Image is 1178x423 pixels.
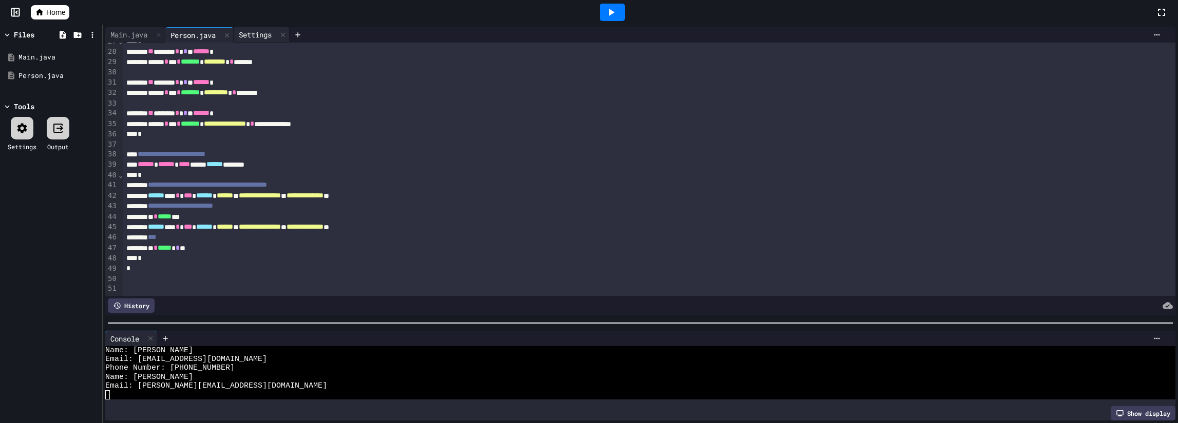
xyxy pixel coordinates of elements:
[105,129,118,139] div: 36
[105,180,118,190] div: 41
[105,355,267,364] span: Email: [EMAIL_ADDRESS][DOMAIN_NAME]
[1111,406,1175,420] div: Show display
[46,7,65,17] span: Home
[165,30,221,41] div: Person.java
[14,101,34,112] div: Tools
[105,346,193,355] span: Name: [PERSON_NAME]
[234,29,277,40] div: Settings
[105,284,118,294] div: 51
[105,201,118,211] div: 43
[105,67,118,77] div: 30
[105,98,118,109] div: 33
[105,47,118,57] div: 28
[18,71,99,81] div: Person.java
[105,253,118,264] div: 48
[105,222,118,232] div: 45
[14,29,34,40] div: Files
[105,232,118,243] div: 46
[105,149,118,159] div: 38
[18,52,99,63] div: Main.java
[105,381,327,390] span: Email: [PERSON_NAME][EMAIL_ADDRESS][DOMAIN_NAME]
[105,373,193,381] span: Name: [PERSON_NAME]
[105,119,118,129] div: 35
[31,5,69,19] a: Home
[105,333,144,344] div: Console
[165,27,234,43] div: Person.java
[105,57,118,67] div: 29
[105,212,118,222] div: 44
[105,77,118,88] div: 31
[105,29,153,40] div: Main.java
[105,191,118,201] div: 42
[105,108,118,118] div: 34
[105,274,118,284] div: 50
[105,170,118,180] div: 40
[105,331,157,346] div: Console
[105,243,118,253] div: 47
[105,139,118,150] div: 37
[105,264,118,274] div: 49
[47,142,69,151] div: Output
[118,171,123,179] span: Fold line
[108,298,155,313] div: History
[105,27,165,43] div: Main.java
[105,159,118,170] div: 39
[105,364,235,372] span: Phone Number: [PHONE_NUMBER]
[234,27,290,43] div: Settings
[105,88,118,98] div: 32
[8,142,36,151] div: Settings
